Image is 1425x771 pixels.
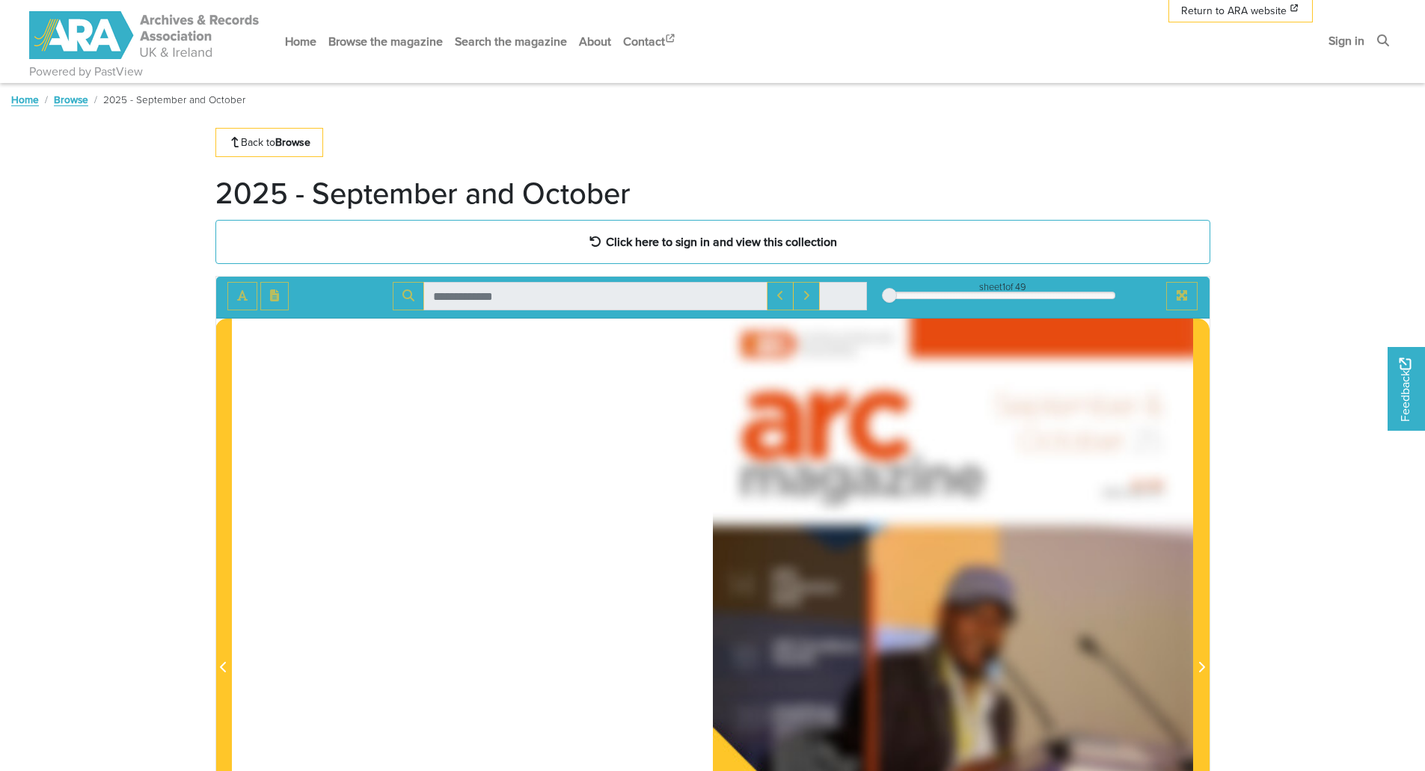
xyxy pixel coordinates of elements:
button: Full screen mode [1166,282,1198,310]
span: Feedback [1397,357,1415,421]
div: sheet of 49 [889,280,1115,294]
a: Home [11,92,39,107]
a: Browse [54,92,88,107]
button: Open transcription window [260,282,289,310]
span: 1 [1002,280,1005,294]
a: Would you like to provide feedback? [1388,347,1425,431]
a: About [573,22,617,61]
span: Return to ARA website [1181,3,1287,19]
a: Sign in [1323,21,1370,61]
a: Powered by PastView [29,63,143,81]
strong: Browse [275,135,310,150]
button: Search [393,282,424,310]
a: Browse the magazine [322,22,449,61]
button: Next Match [793,282,820,310]
a: Search the magazine [449,22,573,61]
img: ARA - ARC Magazine | Powered by PastView [29,11,261,59]
a: ARA - ARC Magazine | Powered by PastView logo [29,3,261,68]
button: Previous Match [767,282,794,310]
span: 2025 - September and October [103,92,245,107]
strong: Click here to sign in and view this collection [606,233,837,250]
a: Click here to sign in and view this collection [215,220,1210,264]
h1: 2025 - September and October [215,175,631,211]
button: Toggle text selection (Alt+T) [227,282,257,310]
a: Back toBrowse [215,128,324,157]
input: Search for [423,282,767,310]
a: Home [279,22,322,61]
a: Contact [617,22,683,61]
